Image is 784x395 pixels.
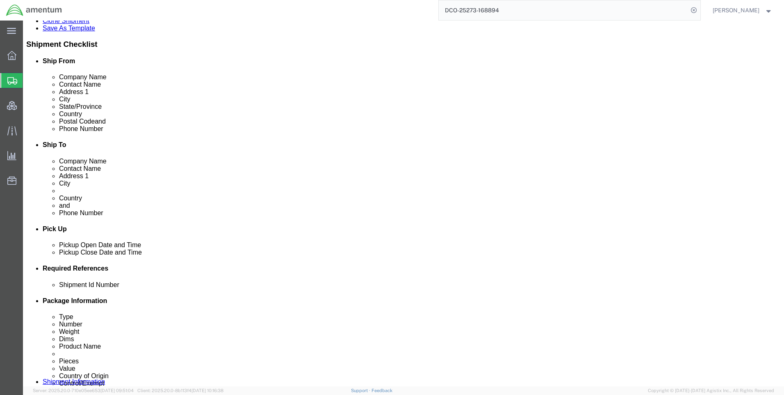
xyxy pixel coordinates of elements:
iframe: FS Legacy Container [23,21,784,386]
span: Ray Cheatteam [713,6,759,15]
span: Client: 2025.20.0-8b113f4 [137,388,223,393]
a: Support [351,388,371,393]
span: Server: 2025.20.0-710e05ee653 [33,388,134,393]
span: [DATE] 10:16:38 [191,388,223,393]
button: [PERSON_NAME] [712,5,773,15]
a: Feedback [371,388,392,393]
span: Copyright © [DATE]-[DATE] Agistix Inc., All Rights Reserved [648,387,774,394]
input: Search for shipment number, reference number [439,0,688,20]
img: logo [6,4,62,16]
span: [DATE] 09:51:04 [100,388,134,393]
